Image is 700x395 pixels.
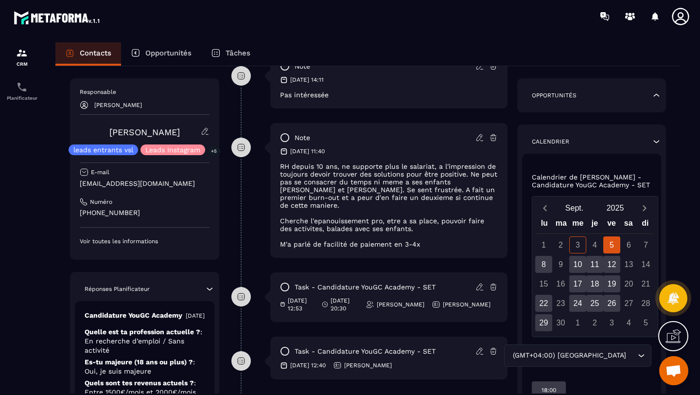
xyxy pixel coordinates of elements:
[603,216,620,233] div: ve
[295,133,310,143] p: note
[552,275,569,292] div: 16
[85,358,205,376] p: Es-tu majeure (18 ans ou plus) ?
[536,216,553,233] div: lu
[280,240,498,248] p: M'a parlé de facilité de paiement en 3-4x
[570,216,587,233] div: me
[290,147,325,155] p: [DATE] 11:40
[94,102,142,108] p: [PERSON_NAME]
[295,62,310,71] p: note
[80,208,210,217] p: [PHONE_NUMBER]
[331,297,358,312] p: [DATE] 20:30
[620,256,637,273] div: 13
[535,314,552,331] div: 29
[552,256,569,273] div: 9
[535,295,552,312] div: 22
[295,347,436,356] p: task - Candidature YouGC Academy - SET
[504,344,651,367] div: Search for option
[80,179,210,188] p: [EMAIL_ADDRESS][DOMAIN_NAME]
[586,275,603,292] div: 18
[552,236,569,253] div: 2
[620,216,637,233] div: sa
[16,81,28,93] img: scheduler
[586,216,603,233] div: je
[290,76,324,84] p: [DATE] 14:11
[620,236,637,253] div: 6
[280,162,498,209] p: RH depuis 10 ans, ne supporte plus le salariat, a l'impression de toujours devoir trouver des sol...
[569,236,586,253] div: 3
[636,201,654,215] button: Next month
[637,275,654,292] div: 21
[80,88,210,96] p: Responsable
[637,314,654,331] div: 5
[2,40,41,74] a: formationformationCRM
[208,146,220,156] p: +5
[14,9,101,26] img: logo
[90,198,112,206] p: Numéro
[637,256,654,273] div: 14
[586,236,603,253] div: 4
[569,295,586,312] div: 24
[603,236,620,253] div: 5
[109,127,180,137] a: [PERSON_NAME]
[536,201,554,215] button: Previous month
[80,49,111,57] p: Contacts
[85,328,202,354] span: : En recherche d’emploi / Sans activité
[73,146,133,153] p: leads entrants vsl
[659,356,688,385] a: Ouvrir le chat
[552,295,569,312] div: 23
[586,314,603,331] div: 2
[552,314,569,331] div: 30
[603,256,620,273] div: 12
[536,236,654,331] div: Calendar days
[569,314,586,331] div: 1
[535,275,552,292] div: 15
[569,256,586,273] div: 10
[535,256,552,273] div: 8
[620,295,637,312] div: 27
[121,42,201,66] a: Opportunités
[595,199,636,216] button: Open years overlay
[532,173,652,189] p: Calendrier de [PERSON_NAME] - Candidature YouGC Academy - SET
[2,95,41,101] p: Planificateur
[535,236,552,253] div: 1
[510,350,628,361] span: (GMT+04:00) [GEOGRAPHIC_DATA]
[620,314,637,331] div: 4
[554,199,595,216] button: Open months overlay
[280,217,498,233] p: Cherche l'epanouissement pro, etre a sa place, pouvoir faire des activites, balades avec ses enfa...
[344,361,392,369] p: [PERSON_NAME]
[145,146,200,153] p: Leads Instagram
[603,275,620,292] div: 19
[536,216,654,331] div: Calendar wrapper
[628,350,635,361] input: Search for option
[586,295,603,312] div: 25
[85,327,205,355] p: Quelle est ta profession actuelle ?
[542,386,556,394] p: 18:00
[637,216,654,233] div: di
[532,138,569,145] p: Calendrier
[288,297,315,312] p: [DATE] 12:53
[85,285,150,293] p: Réponses Planificateur
[186,312,205,320] p: [DATE]
[620,275,637,292] div: 20
[603,295,620,312] div: 26
[586,256,603,273] div: 11
[569,275,586,292] div: 17
[280,91,498,99] p: Pas intéressée
[91,168,109,176] p: E-mail
[637,236,654,253] div: 7
[295,283,436,292] p: task - Candidature YouGC Academy - SET
[201,42,260,66] a: Tâches
[532,91,577,99] p: Opportunités
[16,47,28,59] img: formation
[2,61,41,67] p: CRM
[637,295,654,312] div: 28
[226,49,250,57] p: Tâches
[145,49,192,57] p: Opportunités
[553,216,570,233] div: ma
[2,74,41,108] a: schedulerschedulerPlanificateur
[443,301,490,308] p: [PERSON_NAME]
[603,314,620,331] div: 3
[80,237,210,245] p: Voir toutes les informations
[85,311,182,320] p: Candidature YouGC Academy
[290,361,326,369] p: [DATE] 12:40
